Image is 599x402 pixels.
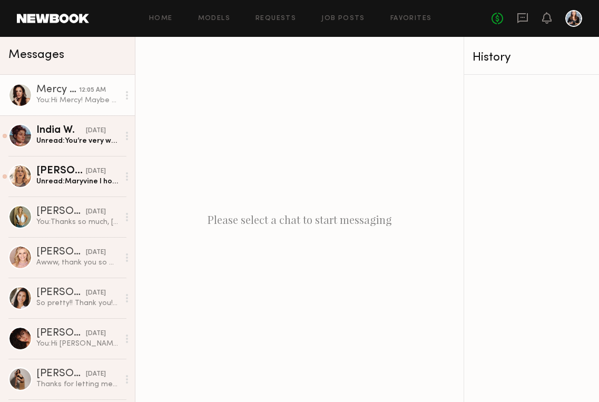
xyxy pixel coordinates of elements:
[86,207,106,217] div: [DATE]
[36,258,119,268] div: Awww, thank you so much! Really appreciate it! Hope all is well!
[36,369,86,379] div: [PERSON_NAME]
[36,339,119,349] div: You: Hi [PERSON_NAME]! I'm [PERSON_NAME], I'm casting for a video shoot for a brand that makes gl...
[86,329,106,339] div: [DATE]
[135,37,464,402] div: Please select a chat to start messaging
[36,288,86,298] div: [PERSON_NAME]
[36,379,119,389] div: Thanks for letting me know! Hope to work with you guys soon :)
[36,298,119,308] div: So pretty!! Thank you! 😊
[36,207,86,217] div: [PERSON_NAME]
[86,248,106,258] div: [DATE]
[86,126,106,136] div: [DATE]
[198,15,230,22] a: Models
[36,217,119,227] div: You: Thanks so much, [PERSON_NAME]! That was fun and easy! Hope to book with you again soon! [GEO...
[86,369,106,379] div: [DATE]
[321,15,365,22] a: Job Posts
[36,177,119,187] div: Unread: Maryvine I hope you’re doing amazing. I just wanted to reach out and see if you would hav...
[36,136,119,146] div: Unread: You’re very welcome! I pride myself in being reliable haha. I hope we can work together a...
[256,15,296,22] a: Requests
[36,85,79,95] div: Mercy M.
[36,95,119,105] div: You: Hi Mercy! Maybe you remember me from a Party Beer shoot a couple of years ago?! Hope you are...
[473,52,591,64] div: History
[149,15,173,22] a: Home
[79,85,106,95] div: 12:05 AM
[8,49,64,61] span: Messages
[36,247,86,258] div: [PERSON_NAME]
[86,166,106,177] div: [DATE]
[390,15,432,22] a: Favorites
[86,288,106,298] div: [DATE]
[36,328,86,339] div: [PERSON_NAME]
[36,125,86,136] div: India W.
[36,166,86,177] div: [PERSON_NAME]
